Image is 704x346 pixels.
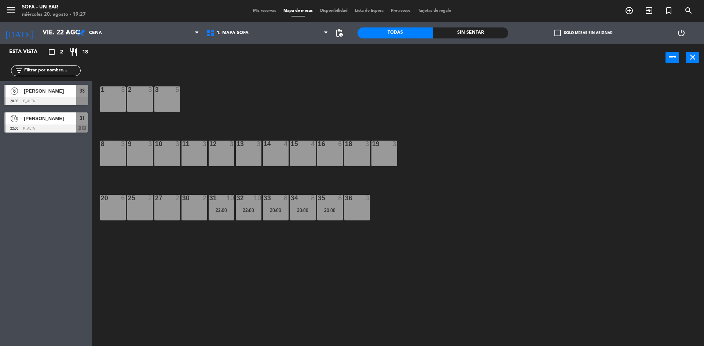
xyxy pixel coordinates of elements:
[625,6,634,15] i: add_circle_outline
[175,141,180,147] div: 3
[5,4,16,18] button: menu
[236,195,237,201] div: 32
[182,141,183,147] div: 11
[217,30,249,36] span: 1.-MAPA SOFA
[257,141,261,147] div: 3
[121,195,125,201] div: 6
[664,6,673,15] i: turned_in_not
[554,30,561,36] span: check_box_outline_blank
[175,195,180,201] div: 2
[392,141,397,147] div: 3
[365,141,370,147] div: 3
[80,114,85,123] span: 31
[284,195,288,201] div: 8
[4,48,53,56] div: Esta vista
[665,52,679,63] button: power_input
[148,141,153,147] div: 3
[148,86,153,93] div: 3
[82,48,88,56] span: 18
[11,88,18,95] span: 8
[645,6,653,15] i: exit_to_app
[688,53,697,62] i: close
[236,141,237,147] div: 13
[684,6,693,15] i: search
[80,86,85,95] span: 33
[202,141,207,147] div: 3
[357,27,433,38] div: Todas
[182,195,183,201] div: 30
[280,9,316,13] span: Mapa de mesas
[311,195,315,201] div: 8
[230,141,234,147] div: 3
[63,29,71,37] i: arrow_drop_down
[686,52,699,63] button: close
[284,141,288,147] div: 4
[23,67,80,75] input: Filtrar por nombre...
[338,195,342,201] div: 8
[5,4,16,15] i: menu
[47,48,56,56] i: crop_square
[290,208,316,213] div: 20:00
[22,11,86,18] div: miércoles 20. agosto - 19:27
[263,208,289,213] div: 20:00
[387,9,414,13] span: Pre-acceso
[365,195,370,201] div: 3
[209,141,210,147] div: 12
[254,195,261,201] div: 10
[236,208,261,213] div: 22:00
[69,48,78,56] i: restaurant
[89,30,102,36] span: Cena
[24,115,76,122] span: [PERSON_NAME]
[338,141,342,147] div: 6
[311,141,315,147] div: 4
[60,48,63,56] span: 2
[202,195,207,201] div: 2
[316,9,351,13] span: Disponibilidad
[121,141,125,147] div: 3
[317,208,343,213] div: 20:00
[335,29,344,37] span: pending_actions
[668,53,677,62] i: power_input
[677,29,686,37] i: power_settings_new
[11,115,18,122] span: 10
[148,195,153,201] div: 2
[554,30,612,36] label: Solo mesas sin asignar
[121,86,125,93] div: 3
[209,195,210,201] div: 31
[24,87,76,95] span: [PERSON_NAME]
[175,86,180,93] div: 6
[414,9,455,13] span: Tarjetas de regalo
[209,208,234,213] div: 22:00
[22,4,86,11] div: SOFÁ - un bar
[15,66,23,75] i: filter_list
[433,27,508,38] div: Sin sentar
[249,9,280,13] span: Mis reservas
[351,9,387,13] span: Lista de Espera
[227,195,234,201] div: 10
